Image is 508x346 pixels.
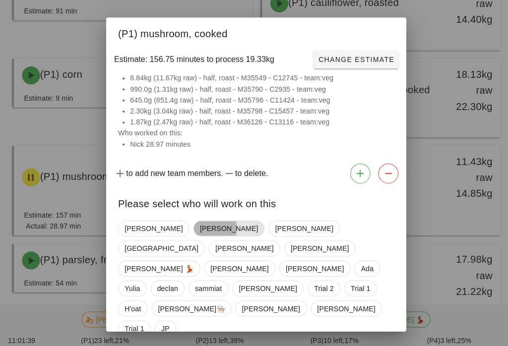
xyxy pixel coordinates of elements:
[124,219,181,234] span: [PERSON_NAME]
[160,318,168,333] span: JP
[311,50,395,68] button: Change Estimate
[124,298,140,313] span: H'oat
[105,72,403,158] div: Who worked on this:
[124,318,143,333] span: Trial 1
[288,239,346,254] span: [PERSON_NAME]
[237,279,294,293] span: [PERSON_NAME]
[124,279,139,293] span: Yulia
[129,94,391,105] li: 645.0g (851.4g raw) - half, roast - M35796 - C11424 - team:veg
[198,219,255,234] span: [PERSON_NAME]
[213,239,271,254] span: [PERSON_NAME]
[283,259,341,274] span: [PERSON_NAME]
[240,298,297,313] span: [PERSON_NAME]
[129,115,391,126] li: 1.87kg (2.47kg raw) - half, roast - M36126 - C13116 - team:veg
[358,259,370,274] span: Ada
[273,219,330,234] span: [PERSON_NAME]
[129,137,391,148] li: Nick 28.97 minutes
[129,72,391,83] li: 8.84kg (11.67kg raw) - half, roast - M35549 - C12745 - team:veg
[105,17,403,46] div: (P1) mushroom, cooked
[124,239,196,254] span: [GEOGRAPHIC_DATA]
[129,105,391,115] li: 2.30kg (3.04kg raw) - half, roast - M35798 - C15457 - team:veg
[312,279,331,293] span: Trial 2
[124,259,192,274] span: [PERSON_NAME] 💃
[129,83,391,94] li: 990.0g (1.31kg raw) - half, roast - M35790 - C2935 - team:veg
[113,53,272,65] span: Estimate: 156.75 minutes to process 19.33kg
[315,55,391,63] span: Change Estimate
[348,279,367,293] span: Trial 1
[105,158,403,186] div: to add new team members. to delete.
[193,279,220,293] span: sammiat
[105,186,403,215] div: Please select who will work on this
[209,259,266,274] span: [PERSON_NAME]
[157,298,223,313] span: [PERSON_NAME]👨🏼‍🍳
[156,279,177,293] span: declan
[315,298,372,313] span: [PERSON_NAME]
